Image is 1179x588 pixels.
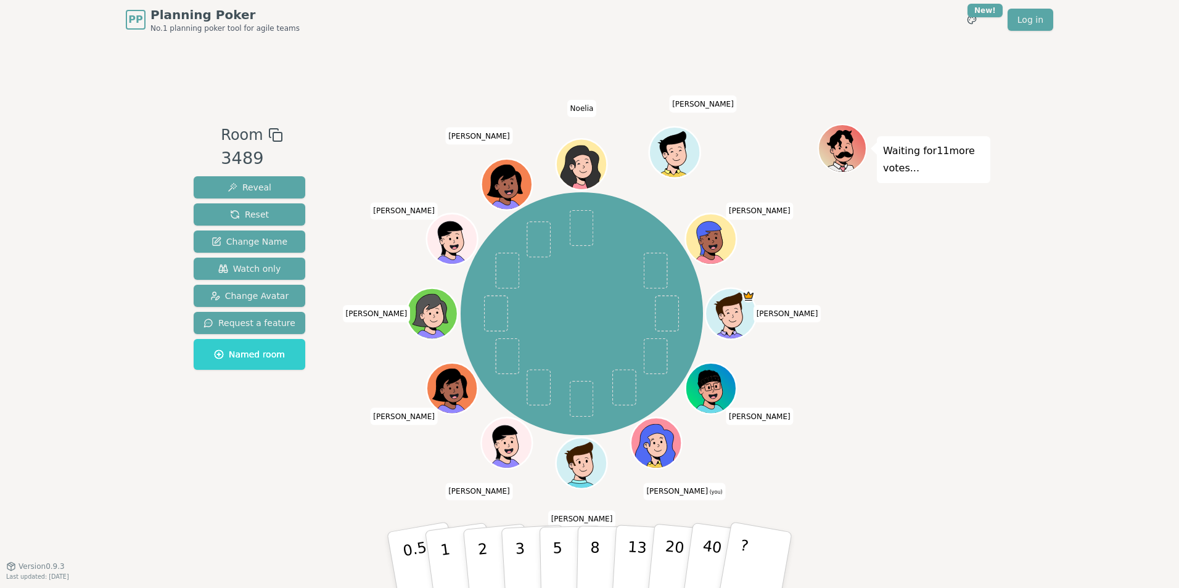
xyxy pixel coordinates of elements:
[708,489,723,495] span: (you)
[726,407,794,425] span: Click to change your name
[194,285,305,307] button: Change Avatar
[548,510,616,528] span: Click to change your name
[445,128,513,145] span: Click to change your name
[961,9,983,31] button: New!
[230,208,269,221] span: Reset
[210,290,289,302] span: Change Avatar
[883,142,984,177] p: Waiting for 11 more votes...
[221,146,282,171] div: 3489
[228,181,271,194] span: Reveal
[203,317,295,329] span: Request a feature
[567,100,597,117] span: Click to change your name
[194,258,305,280] button: Watch only
[445,483,513,500] span: Click to change your name
[742,290,755,303] span: Anton is the host
[343,305,411,322] span: Click to change your name
[18,561,65,571] span: Version 0.9.3
[6,561,65,571] button: Version0.9.3
[370,202,438,219] span: Click to change your name
[212,235,287,248] span: Change Name
[214,348,285,361] span: Named room
[126,6,300,33] a: PPPlanning PokerNo.1 planning poker tool for agile teams
[370,407,438,425] span: Click to change your name
[643,483,725,500] span: Click to change your name
[150,6,300,23] span: Planning Poker
[218,263,281,275] span: Watch only
[194,203,305,226] button: Reset
[194,231,305,253] button: Change Name
[221,124,263,146] span: Room
[1008,9,1053,31] a: Log in
[726,202,794,219] span: Click to change your name
[6,573,69,580] span: Last updated: [DATE]
[633,419,681,467] button: Click to change your avatar
[150,23,300,33] span: No.1 planning poker tool for agile teams
[194,312,305,334] button: Request a feature
[128,12,142,27] span: PP
[967,4,1003,17] div: New!
[669,96,737,113] span: Click to change your name
[194,176,305,198] button: Reveal
[754,305,821,322] span: Click to change your name
[194,339,305,370] button: Named room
